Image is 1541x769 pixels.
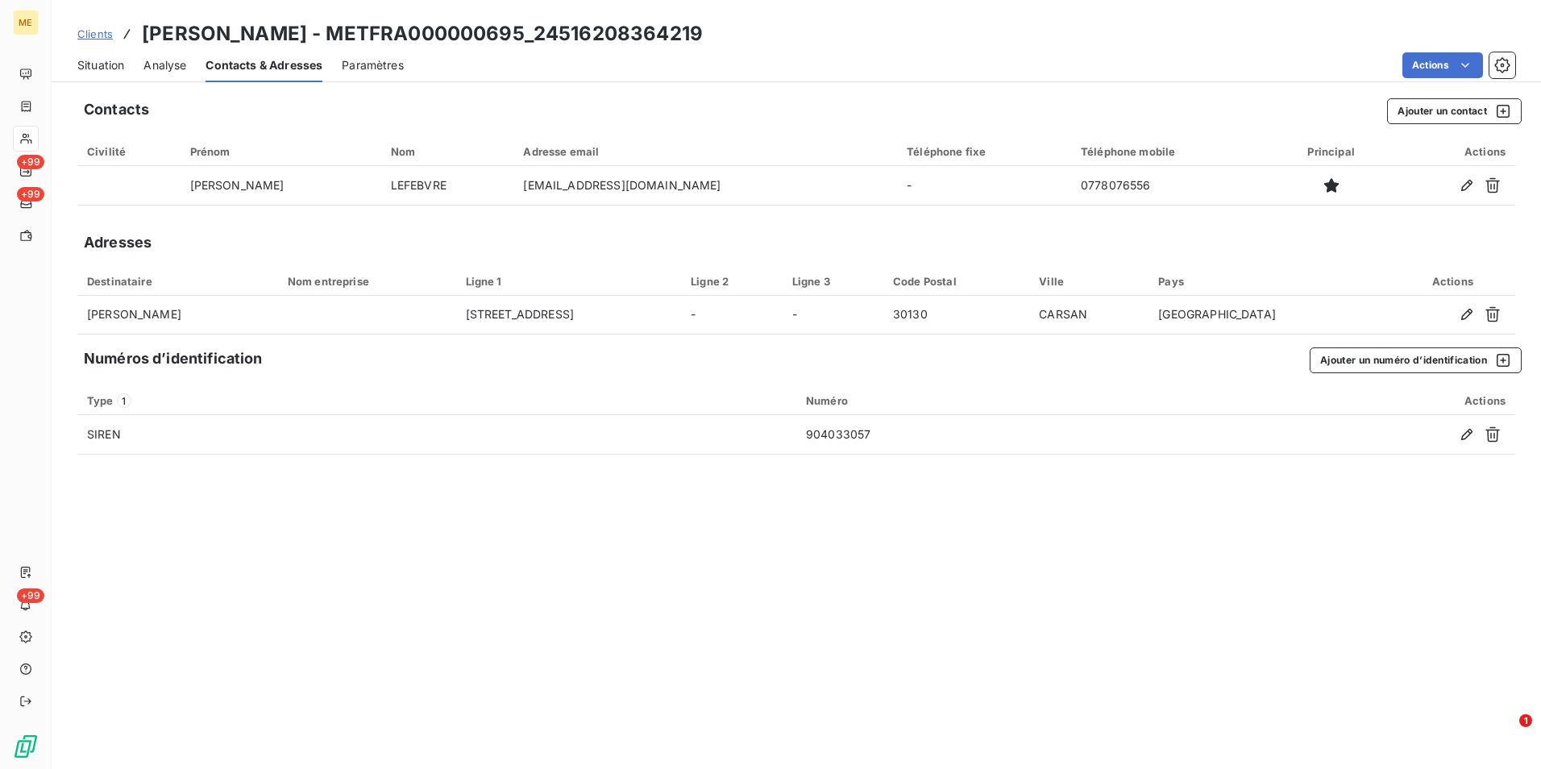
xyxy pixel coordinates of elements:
h5: Numéros d’identification [84,347,263,370]
div: Ligne 2 [691,275,772,288]
a: Clients [77,26,113,42]
div: Ligne 1 [466,275,672,288]
img: Logo LeanPay [13,734,39,759]
div: Adresse email [523,145,887,158]
span: +99 [17,155,44,169]
div: Civilité [87,145,171,158]
h5: Adresses [84,231,152,254]
h5: Contacts [84,98,149,121]
div: ME [13,10,39,35]
span: Analyse [143,57,186,73]
span: 1 [1519,714,1532,727]
span: Situation [77,57,124,73]
td: - [681,296,782,335]
iframe: Intercom live chat [1486,714,1525,753]
td: [EMAIL_ADDRESS][DOMAIN_NAME] [513,166,897,205]
div: Actions [1400,275,1506,288]
button: Actions [1402,52,1483,78]
td: 30130 [883,296,1029,335]
td: [PERSON_NAME] [77,296,278,335]
div: Actions [1196,394,1506,407]
span: Paramètres [342,57,404,73]
span: +99 [17,588,44,603]
div: Actions [1399,145,1506,158]
div: Principal [1282,145,1381,158]
td: [STREET_ADDRESS] [456,296,682,335]
div: Code Postal [893,275,1020,288]
span: 1 [117,393,131,408]
td: - [897,166,1071,205]
button: Ajouter un contact [1387,98,1522,124]
span: +99 [17,187,44,202]
span: Contacts & Adresses [206,57,322,73]
div: Pays [1158,275,1380,288]
div: Type [87,393,787,408]
td: CARSAN [1029,296,1148,335]
td: [PERSON_NAME] [181,166,381,205]
td: [GEOGRAPHIC_DATA] [1148,296,1389,335]
td: LEFEBVRE [381,166,514,205]
div: Destinataire [87,275,268,288]
td: - [783,296,883,335]
div: Ligne 3 [792,275,874,288]
div: Téléphone fixe [907,145,1061,158]
div: Nom entreprise [288,275,447,288]
div: Ville [1039,275,1139,288]
td: 0778076556 [1071,166,1273,205]
button: Ajouter un numéro d’identification [1310,347,1522,373]
td: SIREN [77,415,796,454]
div: Prénom [190,145,372,158]
span: Clients [77,27,113,40]
h3: [PERSON_NAME] - METFRA000000695_24516208364219 [142,19,703,48]
td: 904033057 [796,415,1186,454]
div: Nom [391,145,505,158]
div: Téléphone mobile [1081,145,1263,158]
div: Numéro [806,394,1177,407]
